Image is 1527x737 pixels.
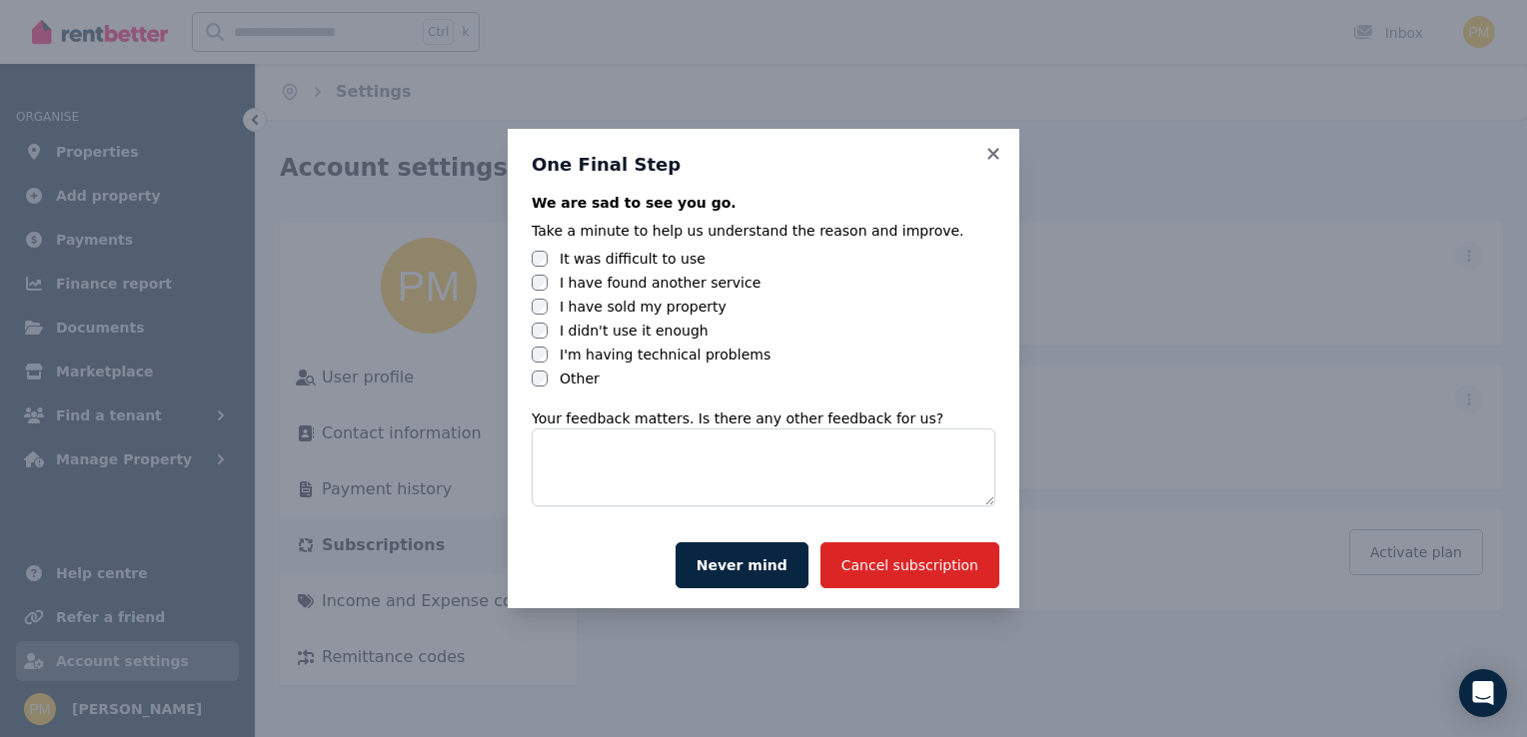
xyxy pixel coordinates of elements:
label: I'm having technical problems [560,345,770,365]
label: Other [560,368,600,388]
label: I have sold my property [560,297,727,317]
div: Your feedback matters. Is there any other feedback for us? [532,408,995,428]
label: I didn't use it enough [560,321,709,341]
label: It was difficult to use [560,249,706,269]
div: We are sad to see you go. [532,193,995,213]
h3: One Final Step [532,153,995,177]
div: Take a minute to help us understand the reason and improve. [532,221,995,241]
button: Cancel subscription [820,542,999,588]
button: Never mind [676,542,808,588]
label: I have found another service [560,273,761,293]
div: Open Intercom Messenger [1459,669,1507,717]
